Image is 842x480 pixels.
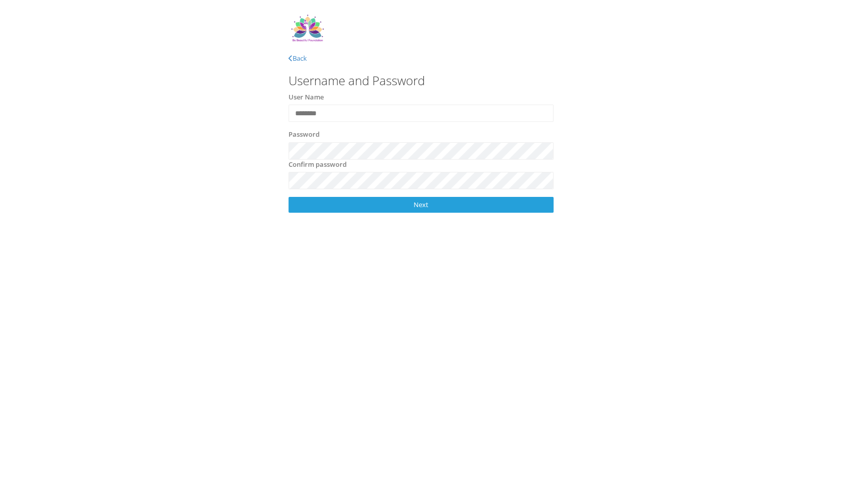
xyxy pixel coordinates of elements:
[288,197,554,213] a: Next
[288,160,347,170] label: Confirm password
[288,74,554,87] h3: Username and Password
[288,10,327,48] img: 10ptSTROKEDPeacockBBFVectorPNGEXPORT.png
[288,92,324,103] label: User Name
[288,54,307,63] a: Back
[288,130,320,140] label: Password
